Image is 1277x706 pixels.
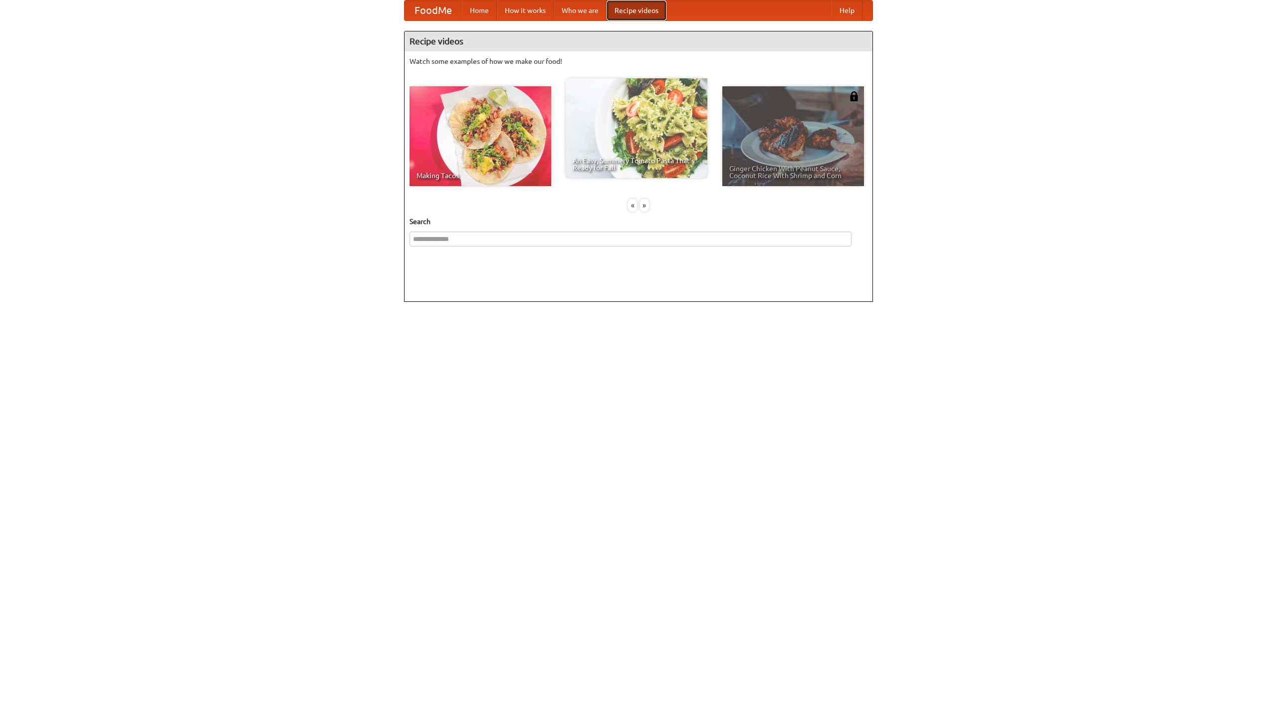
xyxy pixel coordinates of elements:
span: Making Tacos [417,172,544,179]
a: Help [832,0,862,20]
a: Making Tacos [410,86,551,186]
a: Home [462,0,497,20]
span: An Easy, Summery Tomato Pasta That's Ready for Fall [573,157,700,171]
a: FoodMe [405,0,462,20]
div: « [628,199,637,212]
a: How it works [497,0,554,20]
h4: Recipe videos [405,31,872,51]
a: Who we are [554,0,607,20]
a: Recipe videos [607,0,666,20]
img: 483408.png [849,91,859,101]
h5: Search [410,217,867,227]
a: An Easy, Summery Tomato Pasta That's Ready for Fall [566,78,707,178]
div: » [640,199,649,212]
p: Watch some examples of how we make our food! [410,56,867,66]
